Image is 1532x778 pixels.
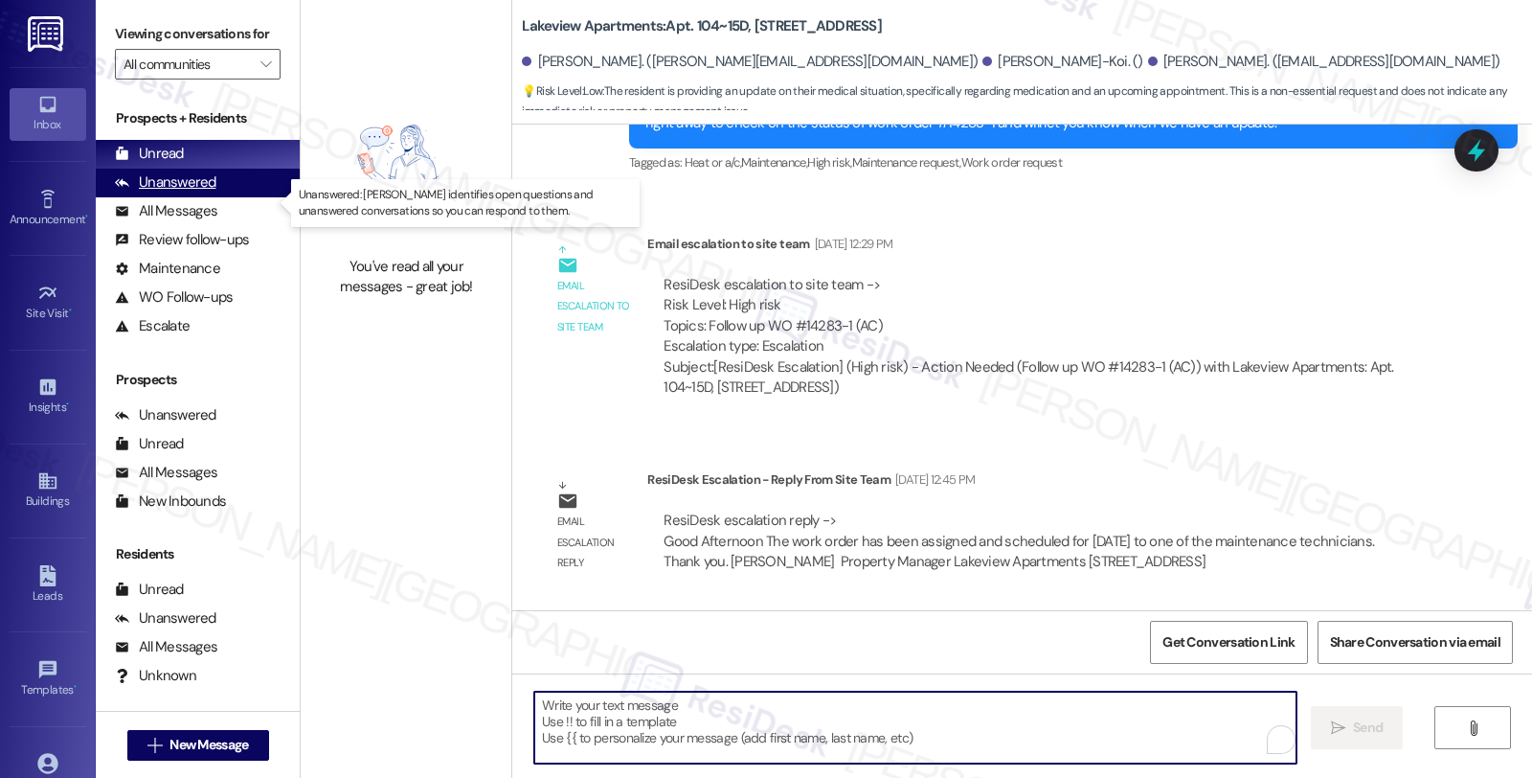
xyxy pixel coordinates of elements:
[664,511,1374,571] div: ResiDesk escalation reply -> Good Afternoon The work order has been assigned and scheduled for [D...
[115,19,281,49] label: Viewing conversations for
[522,16,882,36] b: Lakeview Apartments: Apt. 104~15D, [STREET_ADDRESS]
[1330,632,1500,652] span: Share Conversation via email
[10,277,86,329] a: Site Visit •
[115,405,216,425] div: Unanswered
[1353,718,1383,738] span: Send
[1162,632,1295,652] span: Get Conversation Link
[522,52,978,72] div: [PERSON_NAME]. ([PERSON_NAME][EMAIL_ADDRESS][DOMAIN_NAME])
[10,560,86,611] a: Leads
[664,275,1413,357] div: ResiDesk escalation to site team -> Risk Level: High risk Topics: Follow up WO #14283-1 (AC) Esca...
[1318,621,1513,664] button: Share Conversation via email
[807,154,852,171] span: High risk ,
[557,276,632,337] div: Email escalation to site team
[115,230,249,250] div: Review follow-ups
[10,88,86,140] a: Inbox
[85,210,88,223] span: •
[10,371,86,423] a: Insights •
[664,357,1413,399] div: Subject: [ResiDesk Escalation] (High risk) - Action Needed (Follow up WO #14283-1 (AC)) with Lake...
[115,316,190,336] div: Escalate
[1466,721,1480,736] i: 
[299,187,632,219] p: Unanswered: [PERSON_NAME] identifies open questions and unanswered conversations so you can respo...
[1331,721,1345,736] i: 
[124,49,250,80] input: All communities
[115,201,217,221] div: All Messages
[741,154,807,171] span: Maintenance ,
[982,52,1143,72] div: [PERSON_NAME]-Koi. ()
[1148,52,1500,72] div: [PERSON_NAME]. ([EMAIL_ADDRESS][DOMAIN_NAME])
[96,544,300,564] div: Residents
[115,492,226,512] div: New Inbounds
[10,653,86,705] a: Templates •
[647,234,1430,261] div: Email escalation to site team
[852,154,961,171] span: Maintenance request ,
[115,463,217,483] div: All Messages
[147,738,162,753] i: 
[629,149,1518,176] div: Tagged as:
[890,469,975,490] div: [DATE] 12:45 PM
[1150,621,1307,664] button: Get Conversation Link
[115,608,216,629] div: Unanswered
[522,83,602,99] strong: 💡 Risk Level: Low
[115,434,184,454] div: Unread
[685,154,741,171] span: Heat or a/c ,
[66,398,69,411] span: •
[810,234,893,254] div: [DATE] 12:29 PM
[961,154,1062,171] span: Work order request
[322,91,490,246] img: empty-state
[96,108,300,128] div: Prospects + Residents
[115,580,184,600] div: Unread
[28,16,67,52] img: ResiDesk Logo
[115,172,216,193] div: Unanswered
[534,692,1296,764] textarea: To enrich screen reader interactions, please activate Accessibility in Grammarly extension settings
[115,287,233,308] div: WO Follow-ups
[557,512,632,573] div: Email escalation reply
[322,257,490,298] div: You've read all your messages - great job!
[647,469,1430,496] div: ResiDesk Escalation - Reply From Site Team
[127,730,269,761] button: New Message
[115,637,217,657] div: All Messages
[10,465,86,516] a: Buildings
[115,144,184,164] div: Unread
[96,370,300,390] div: Prospects
[115,259,220,279] div: Maintenance
[115,666,196,686] div: Unknown
[69,304,72,317] span: •
[169,735,248,755] span: New Message
[522,81,1532,123] span: : The resident is providing an update on their medical situation, specifically regarding medicati...
[74,680,77,694] span: •
[260,57,271,72] i: 
[1311,706,1404,749] button: Send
